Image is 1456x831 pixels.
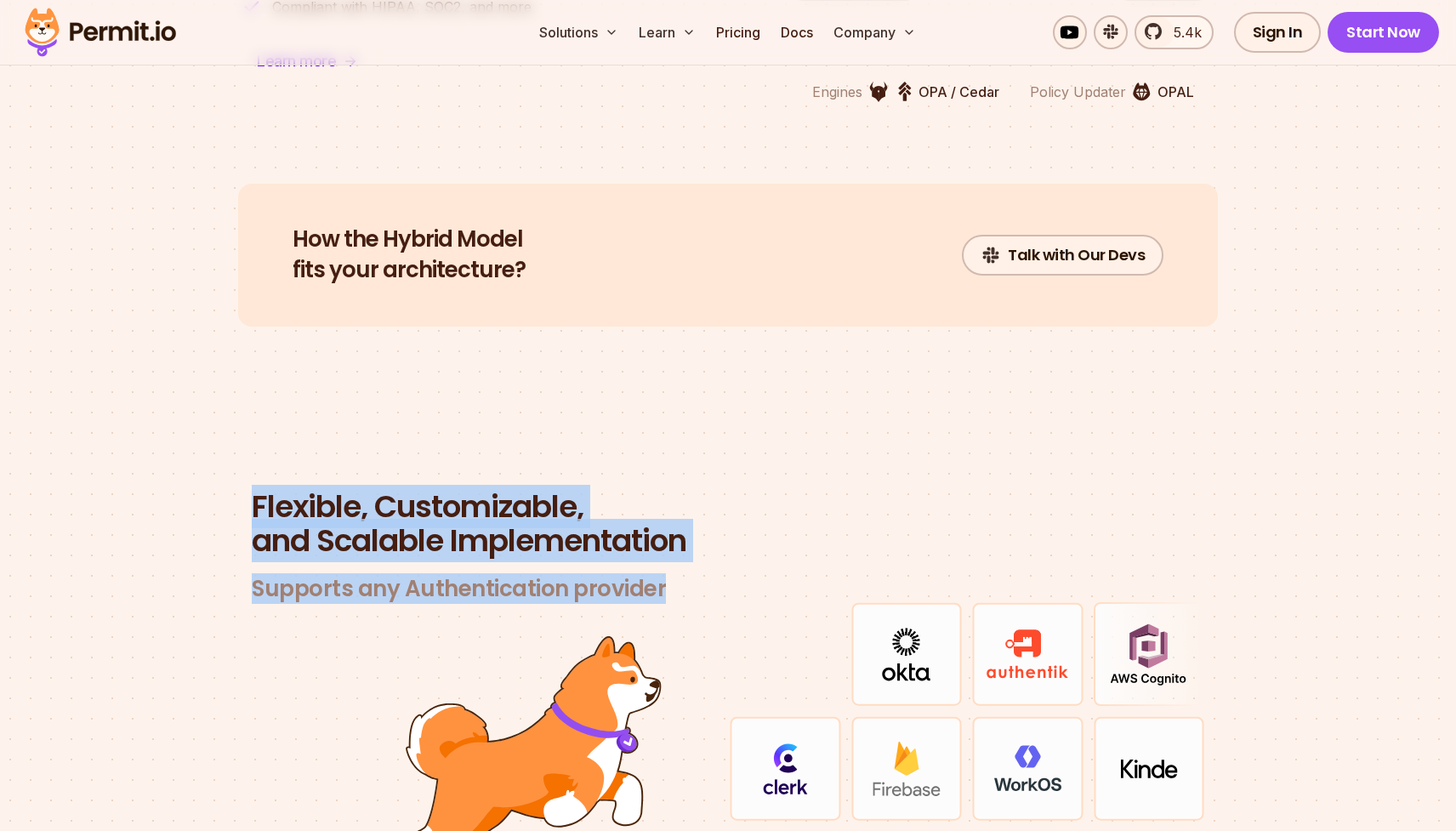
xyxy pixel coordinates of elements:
[532,15,625,49] button: Solutions
[1163,22,1202,43] span: 5.4k
[293,225,526,286] h2: fits your architecture?
[252,575,1204,603] h3: Supports any Authentication provider
[812,82,862,102] p: Engines
[252,490,1204,558] h2: and Scalable Implementation
[1135,15,1214,49] a: 5.4k
[1030,82,1126,102] p: Policy Updater
[632,15,702,49] button: Learn
[1328,12,1439,53] a: Start Now
[962,235,1163,276] a: Talk with Our Devs
[774,15,820,49] a: Docs
[252,490,1204,524] span: Flexible, Customizable,
[293,225,526,255] span: How the Hybrid Model
[1234,12,1322,53] a: Sign In
[827,15,923,49] button: Company
[1157,82,1194,102] p: OPAL
[919,82,999,102] p: OPA / Cedar
[17,3,184,61] img: Permit logo
[709,15,767,49] a: Pricing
